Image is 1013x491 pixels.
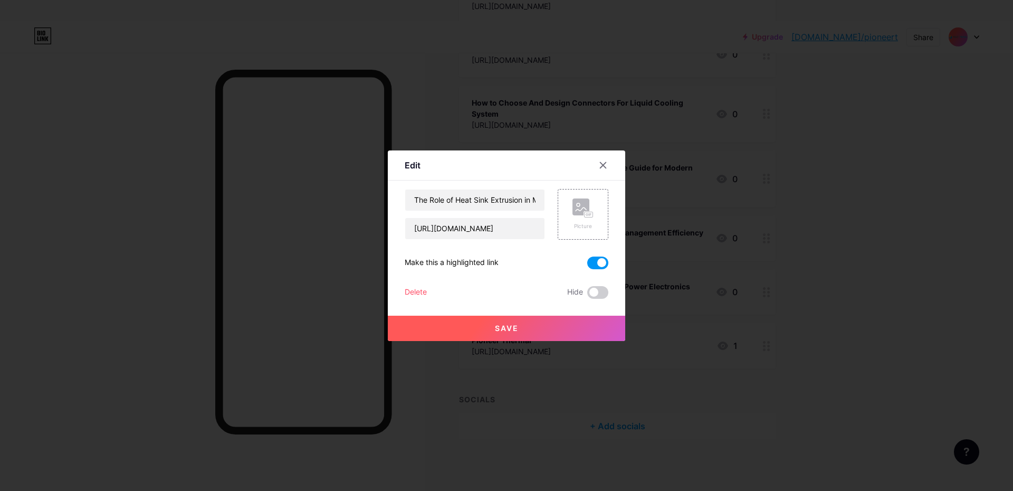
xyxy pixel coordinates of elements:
input: URL [405,218,544,239]
div: Make this a highlighted link [405,257,499,269]
button: Save [388,316,625,341]
input: Title [405,190,544,211]
span: Save [495,324,519,333]
div: Picture [572,222,594,230]
span: Hide [567,286,583,299]
div: Edit [405,159,421,172]
div: Delete [405,286,427,299]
